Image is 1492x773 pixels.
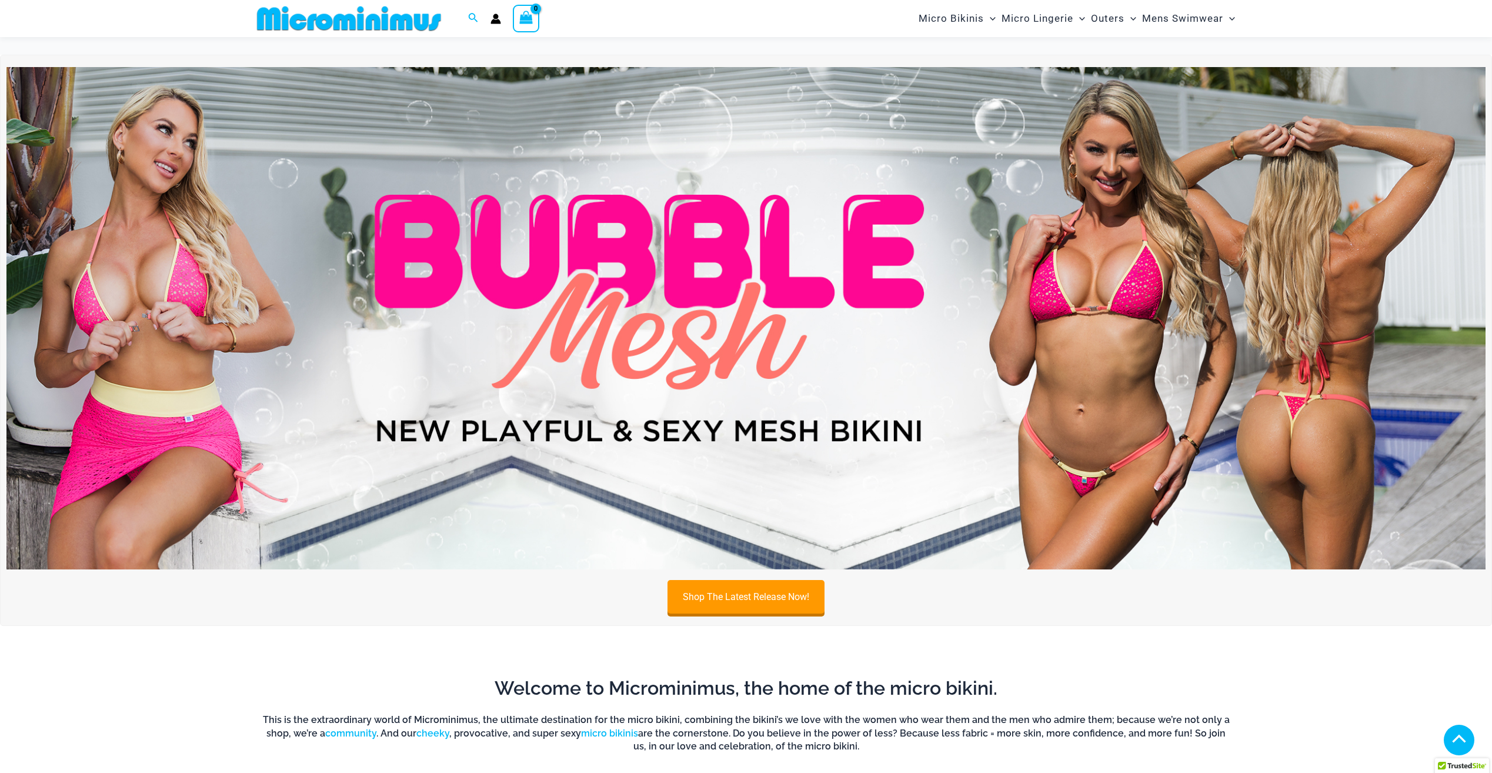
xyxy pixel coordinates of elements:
[1223,4,1235,34] span: Menu Toggle
[468,11,479,26] a: Search icon link
[581,728,638,739] a: micro bikinis
[252,5,446,32] img: MM SHOP LOGO FLAT
[490,14,501,24] a: Account icon link
[914,2,1240,35] nav: Site Navigation
[325,728,376,739] a: community
[1073,4,1085,34] span: Menu Toggle
[1091,4,1124,34] span: Outers
[667,580,825,614] a: Shop The Latest Release Now!
[1088,4,1139,34] a: OutersMenu ToggleMenu Toggle
[1142,4,1223,34] span: Mens Swimwear
[261,676,1231,701] h2: Welcome to Microminimus, the home of the micro bikini.
[1139,4,1238,34] a: Mens SwimwearMenu ToggleMenu Toggle
[261,714,1231,753] h6: This is the extraordinary world of Microminimus, the ultimate destination for the micro bikini, c...
[1002,4,1073,34] span: Micro Lingerie
[6,67,1486,570] img: Bubble Mesh Highlight Pink
[999,4,1088,34] a: Micro LingerieMenu ToggleMenu Toggle
[919,4,984,34] span: Micro Bikinis
[916,4,999,34] a: Micro BikinisMenu ToggleMenu Toggle
[513,5,540,32] a: View Shopping Cart, empty
[416,728,449,739] a: cheeky
[984,4,996,34] span: Menu Toggle
[1124,4,1136,34] span: Menu Toggle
